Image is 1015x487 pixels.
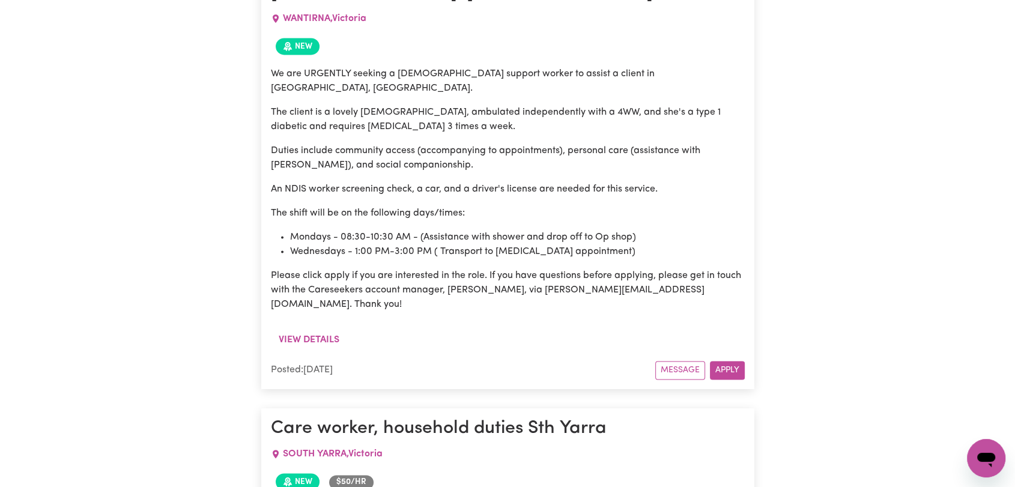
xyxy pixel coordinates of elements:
p: The client is a lovely [DEMOGRAPHIC_DATA], ambulated independently with a 4WW, and she's a type 1... [271,105,745,134]
p: Duties include community access (accompanying to appointments), personal care (assistance with [P... [271,144,745,172]
p: The shift will be on the following days/times: [271,206,745,220]
iframe: Button to launch messaging window [967,439,1005,477]
li: Wednesdays - 1:00 PM-3:00 PM ( Transport to [MEDICAL_DATA] appointment) [290,244,745,259]
p: An NDIS worker screening check, a car, and a driver's license are needed for this service. [271,182,745,196]
button: Apply for this job [710,361,745,380]
div: Posted: [DATE] [271,363,655,377]
span: WANTIRNA , Victoria [283,14,366,23]
span: Job posted within the last 30 days [276,38,320,55]
p: We are URGENTLY seeking a [DEMOGRAPHIC_DATA] support worker to assist a client in [GEOGRAPHIC_DAT... [271,67,745,95]
h1: Care worker, household duties Sth Yarra [271,418,745,440]
button: View details [271,328,347,351]
span: SOUTH YARRA , Victoria [283,449,383,459]
li: Mondays - 08:30-10:30 AM - (Assistance with shower and drop off to Op shop) [290,230,745,244]
button: Message [655,361,705,380]
p: Please click apply if you are interested in the role. If you have questions before applying, plea... [271,268,745,312]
